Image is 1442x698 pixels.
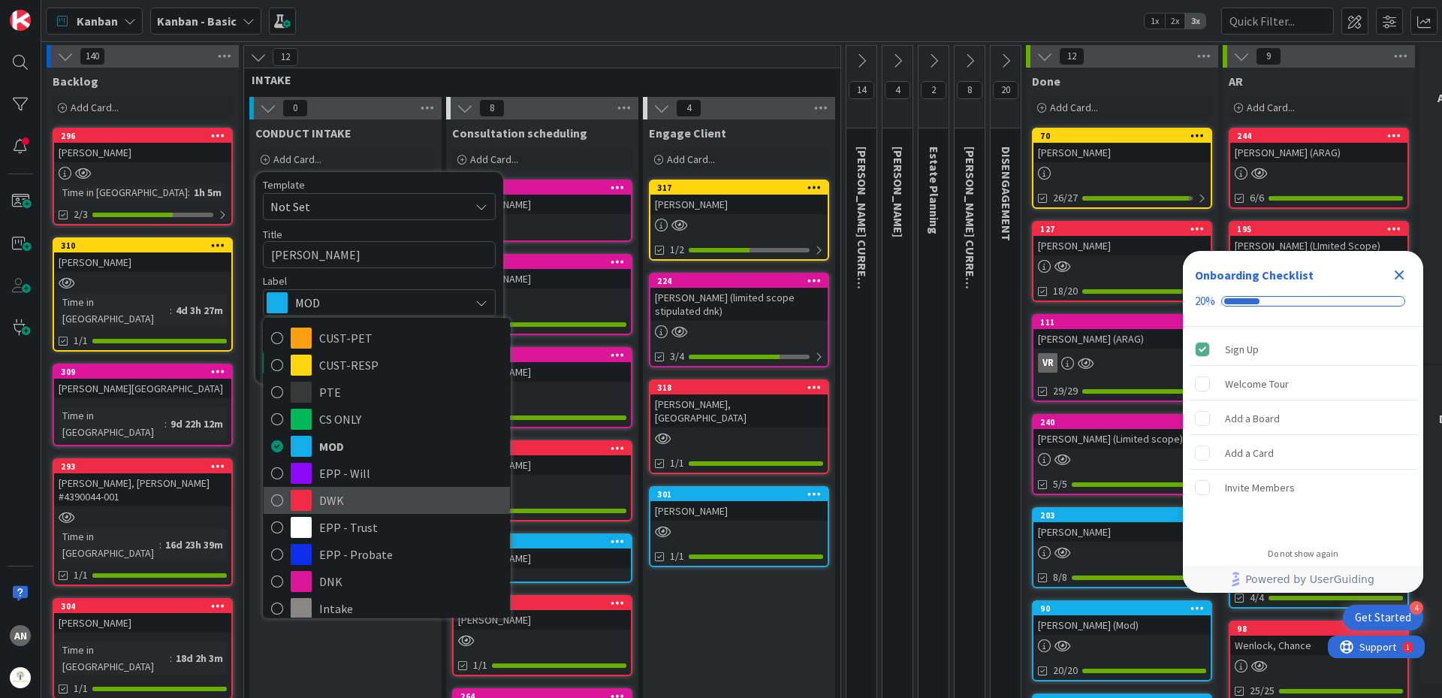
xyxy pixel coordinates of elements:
[1032,507,1212,588] a: 203[PERSON_NAME]8/8
[460,350,631,361] div: 314
[1268,548,1338,560] div: Do not show again
[252,72,822,87] span: INTAKE
[10,667,31,688] img: avatar
[1033,316,1211,349] div: 111[PERSON_NAME] (ARAG)
[10,10,31,31] img: Visit kanbanzone.com
[1033,143,1211,162] div: [PERSON_NAME]
[159,536,161,553] span: :
[1053,570,1067,585] span: 8/8
[1230,129,1407,162] div: 244[PERSON_NAME] (ARAG)
[1221,8,1334,35] input: Quick Filter...
[454,349,631,362] div: 314
[1230,129,1407,143] div: 244
[54,129,231,162] div: 296[PERSON_NAME]
[80,47,105,65] span: 140
[1033,415,1211,429] div: 240
[188,184,190,201] span: :
[1245,570,1374,588] span: Powered by UserGuiding
[452,125,587,141] span: Consultation scheduling
[454,548,631,568] div: [PERSON_NAME]
[1230,236,1407,255] div: [PERSON_NAME] (LImited Scope)
[61,131,231,141] div: 296
[452,347,632,428] a: 314[PERSON_NAME]1/1
[264,568,510,595] a: DNK
[319,489,502,512] span: DWK
[1040,224,1211,234] div: 127
[54,379,231,398] div: [PERSON_NAME][GEOGRAPHIC_DATA]
[54,252,231,272] div: [PERSON_NAME]
[54,460,231,506] div: 293[PERSON_NAME], [PERSON_NAME] #4390044-001
[454,597,631,610] div: 311
[1033,602,1211,635] div: 90[PERSON_NAME] (Mod)
[1230,622,1407,655] div: 98Wenlock, Chance
[164,415,167,432] span: :
[54,365,231,379] div: 309
[74,207,88,222] span: 2/3
[1053,190,1078,206] span: 26/27
[650,274,828,288] div: 224
[670,349,684,364] span: 3/4
[454,455,631,475] div: [PERSON_NAME]
[170,650,172,666] span: :
[54,365,231,398] div: 309[PERSON_NAME][GEOGRAPHIC_DATA]
[1040,131,1211,141] div: 70
[263,241,496,268] textarea: [PERSON_NAME]
[74,567,88,583] span: 1/1
[676,99,701,117] span: 4
[264,352,510,379] a: CUST-RESP
[1189,333,1417,366] div: Sign Up is complete.
[54,239,231,252] div: 310
[53,458,233,586] a: 293[PERSON_NAME], [PERSON_NAME] #4390044-001Time in [GEOGRAPHIC_DATA]:16d 23h 39m1/1
[650,195,828,214] div: [PERSON_NAME]
[957,81,982,99] span: 8
[319,408,502,431] span: CS ONLY
[167,415,227,432] div: 9d 22h 12m
[657,183,828,193] div: 317
[460,536,631,547] div: 313
[264,325,510,352] a: CUST-PET
[479,99,505,117] span: 8
[53,74,98,89] span: Backlog
[1230,222,1407,236] div: 195
[319,327,502,349] span: CUST-PET
[1033,615,1211,635] div: [PERSON_NAME] (Mod)
[1189,437,1417,470] div: Add a Card is incomplete.
[1229,128,1409,209] a: 244[PERSON_NAME] (ARAG)6/6
[649,125,726,141] span: Engage Client
[454,255,631,269] div: 315
[993,81,1018,99] span: 20
[1387,263,1411,287] div: Close Checklist
[1195,295,1215,308] div: 20%
[454,255,631,289] div: 315[PERSON_NAME]
[270,197,458,216] span: Not Set
[263,276,287,286] span: Label
[1229,74,1243,89] span: AR
[460,598,631,609] div: 311
[172,650,227,666] div: 18d 2h 3m
[1165,14,1185,29] span: 2x
[1183,566,1423,593] div: Footer
[454,610,631,630] div: [PERSON_NAME]
[452,254,632,335] a: 315[PERSON_NAME]1/1
[454,597,631,630] div: 311[PERSON_NAME]
[53,237,233,352] a: 310[PERSON_NAME]Time in [GEOGRAPHIC_DATA]:4d 3h 27m1/1
[59,407,164,440] div: Time in [GEOGRAPHIC_DATA]
[319,381,502,403] span: PTE
[650,181,828,195] div: 317
[650,488,828,501] div: 301
[54,473,231,506] div: [PERSON_NAME], [PERSON_NAME] #4390044-001
[1032,314,1212,402] a: 111[PERSON_NAME] (ARAG)VR29/29
[1230,143,1407,162] div: [PERSON_NAME] (ARAG)
[295,292,462,313] span: MOD
[460,443,631,454] div: 289
[1189,471,1417,504] div: Invite Members is incomplete.
[1053,283,1078,299] span: 18/20
[657,276,828,286] div: 224
[59,184,188,201] div: Time in [GEOGRAPHIC_DATA]
[1185,14,1205,29] span: 3x
[264,433,510,460] a: MOD
[454,362,631,382] div: [PERSON_NAME]
[1225,409,1280,428] div: Add a Board
[1033,236,1211,255] div: [PERSON_NAME]
[74,681,88,696] span: 1/1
